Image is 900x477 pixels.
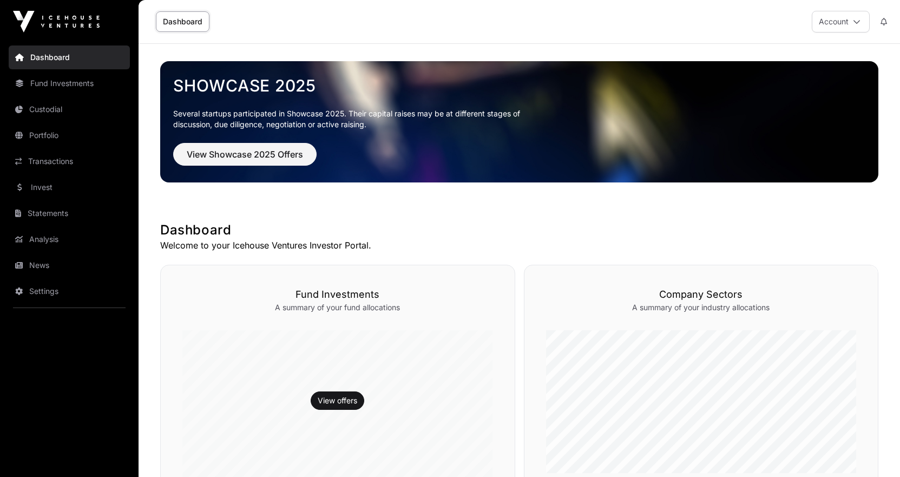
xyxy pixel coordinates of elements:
[160,239,878,252] p: Welcome to your Icehouse Ventures Investor Portal.
[9,97,130,121] a: Custodial
[311,391,364,410] button: View offers
[173,143,317,166] button: View Showcase 2025 Offers
[846,425,900,477] iframe: Chat Widget
[9,45,130,69] a: Dashboard
[182,302,493,313] p: A summary of your fund allocations
[9,227,130,251] a: Analysis
[9,279,130,303] a: Settings
[9,201,130,225] a: Statements
[156,11,209,32] a: Dashboard
[546,287,857,302] h3: Company Sectors
[812,11,870,32] button: Account
[173,76,865,95] a: Showcase 2025
[9,253,130,277] a: News
[173,108,537,130] p: Several startups participated in Showcase 2025. Their capital raises may be at different stages o...
[173,154,317,165] a: View Showcase 2025 Offers
[160,221,878,239] h1: Dashboard
[9,175,130,199] a: Invest
[9,71,130,95] a: Fund Investments
[546,302,857,313] p: A summary of your industry allocations
[187,148,303,161] span: View Showcase 2025 Offers
[182,287,493,302] h3: Fund Investments
[9,123,130,147] a: Portfolio
[160,61,878,182] img: Showcase 2025
[9,149,130,173] a: Transactions
[13,11,100,32] img: Icehouse Ventures Logo
[318,395,357,406] a: View offers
